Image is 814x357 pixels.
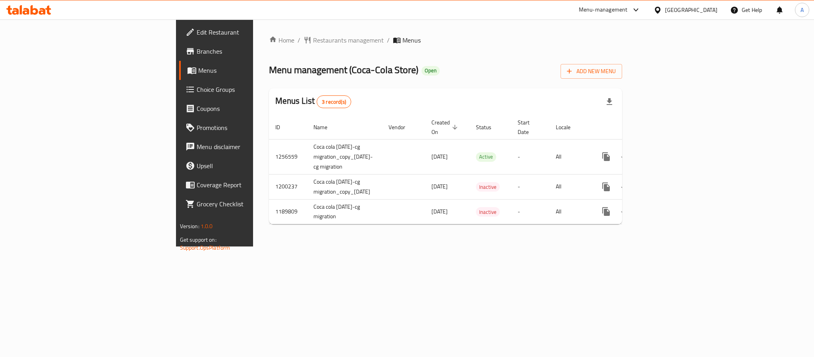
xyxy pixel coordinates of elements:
button: Change Status [616,177,635,196]
span: Inactive [476,208,500,217]
span: Version: [180,221,199,231]
a: Coupons [179,99,312,118]
span: Menu disclaimer [197,142,305,151]
span: Inactive [476,182,500,192]
td: All [549,139,590,174]
span: Status [476,122,502,132]
div: Export file [600,92,619,111]
span: Menu management ( Coca-Cola Store ) [269,61,418,79]
div: [GEOGRAPHIC_DATA] [665,6,717,14]
a: Menu disclaimer [179,137,312,156]
div: Open [422,66,440,76]
button: more [597,147,616,166]
td: All [549,174,590,199]
span: Start Date [518,118,540,137]
span: Upsell [197,161,305,171]
a: Edit Restaurant [179,23,312,42]
span: Menus [402,35,421,45]
a: Promotions [179,118,312,137]
a: Upsell [179,156,312,175]
span: Open [422,67,440,74]
span: A [800,6,804,14]
td: - [511,174,549,199]
h2: Menus List [275,95,351,108]
button: more [597,177,616,196]
span: Created On [431,118,460,137]
span: Vendor [389,122,416,132]
div: Active [476,152,496,162]
th: Actions [590,115,679,140]
nav: breadcrumb [269,35,623,45]
span: Name [313,122,338,132]
div: Menu-management [579,5,628,15]
td: Coca cola [DATE]-cg migration [307,199,382,224]
td: - [511,199,549,224]
a: Grocery Checklist [179,194,312,213]
span: Choice Groups [197,85,305,94]
a: Support.OpsPlatform [180,243,230,253]
a: Menus [179,61,312,80]
span: Coupons [197,104,305,113]
button: Change Status [616,147,635,166]
span: Restaurants management [313,35,384,45]
span: Locale [556,122,581,132]
td: - [511,139,549,174]
span: 3 record(s) [317,98,351,106]
span: [DATE] [431,206,448,217]
a: Restaurants management [304,35,384,45]
span: Grocery Checklist [197,199,305,209]
a: Branches [179,42,312,61]
button: Change Status [616,202,635,221]
td: Coca cola [DATE]-cg migration_copy_[DATE]-cg migration [307,139,382,174]
span: Get support on: [180,235,217,245]
a: Coverage Report [179,175,312,194]
button: Add New Menu [561,64,622,79]
td: Coca cola [DATE]-cg migration_copy_[DATE] [307,174,382,199]
span: Active [476,152,496,161]
span: Add New Menu [567,66,616,76]
span: Branches [197,47,305,56]
table: enhanced table [269,115,679,225]
span: Edit Restaurant [197,27,305,37]
li: / [387,35,390,45]
span: 1.0.0 [201,221,213,231]
span: Menus [198,66,305,75]
td: All [549,199,590,224]
span: [DATE] [431,181,448,192]
span: Coverage Report [197,180,305,190]
a: Choice Groups [179,80,312,99]
span: [DATE] [431,151,448,162]
span: Promotions [197,123,305,132]
button: more [597,202,616,221]
span: ID [275,122,290,132]
div: Total records count [317,95,351,108]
